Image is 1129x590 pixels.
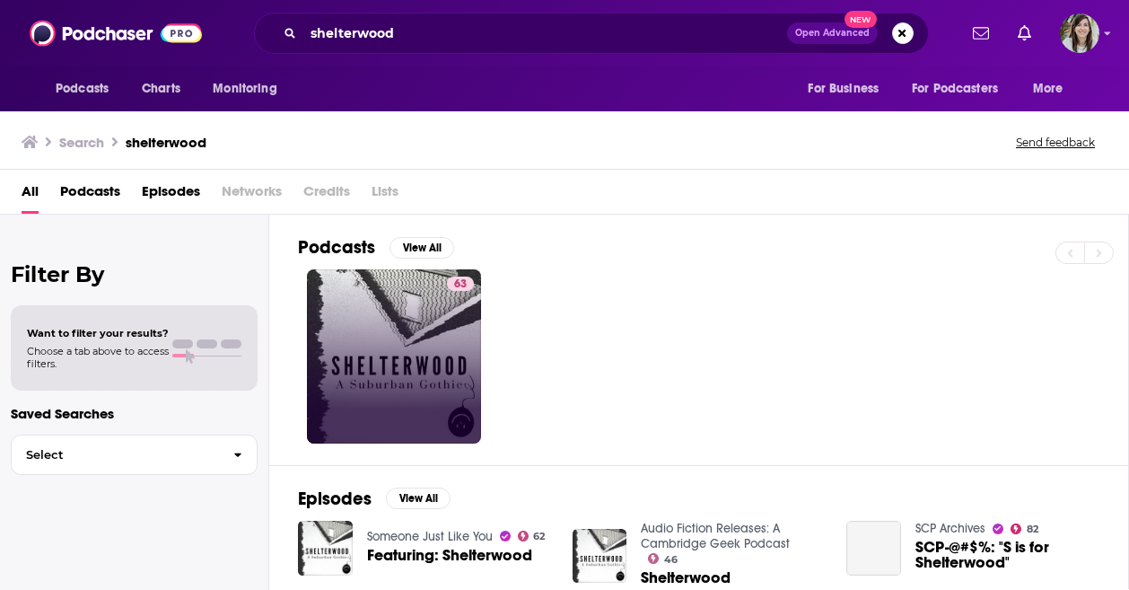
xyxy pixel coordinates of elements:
h3: Search [59,134,104,151]
button: open menu [200,72,300,106]
span: Select [12,449,219,461]
a: 82 [1011,524,1038,534]
button: open menu [900,72,1024,106]
span: Logged in as devinandrade [1060,13,1099,53]
button: View All [389,237,454,259]
a: SCP-@#$%: "S is for Shelterwood" [915,540,1099,570]
a: Show notifications dropdown [1011,18,1038,48]
span: Monitoring [213,76,276,101]
span: Choose a tab above to access filters. [27,345,169,370]
a: All [22,177,39,214]
img: Shelterwood [573,529,627,584]
span: Credits [303,177,350,214]
img: User Profile [1060,13,1099,53]
span: 63 [454,276,467,294]
h2: Podcasts [298,236,375,259]
h3: shelterwood [126,134,206,151]
span: Open Advanced [795,29,870,38]
span: 82 [1027,525,1038,533]
span: Podcasts [56,76,109,101]
img: Featuring: Shelterwood [298,521,353,576]
span: New [845,11,877,28]
a: 46 [648,553,678,564]
button: Select [11,435,258,475]
button: open menu [1020,72,1086,106]
span: For Business [808,76,879,101]
a: Charts [130,72,191,106]
p: Saved Searches [11,405,258,422]
button: Send feedback [1011,135,1100,150]
img: Podchaser - Follow, Share and Rate Podcasts [30,16,202,50]
a: EpisodesView All [298,488,451,510]
button: open menu [43,72,132,106]
div: Search podcasts, credits, & more... [254,13,929,54]
a: 63 [447,277,474,291]
button: View All [386,488,451,509]
h2: Episodes [298,488,372,510]
a: Episodes [142,177,200,214]
button: Open AdvancedNew [787,22,878,44]
a: Podcasts [60,177,120,214]
a: Audio Fiction Releases: A Cambridge Geek Podcast [641,521,790,551]
button: Show profile menu [1060,13,1099,53]
a: 63 [307,269,481,444]
span: For Podcasters [912,76,998,101]
span: 62 [533,533,545,541]
span: 46 [664,556,678,564]
a: PodcastsView All [298,236,454,259]
a: SCP Archives [915,521,985,536]
a: Show notifications dropdown [966,18,996,48]
a: Shelterwood [641,570,731,586]
h2: Filter By [11,261,258,287]
a: Someone Just Like You [367,529,493,544]
button: open menu [795,72,901,106]
a: 62 [518,531,546,542]
span: Networks [222,177,282,214]
a: Featuring: Shelterwood [367,548,532,563]
span: Lists [372,177,398,214]
span: Want to filter your results? [27,327,169,339]
span: Charts [142,76,180,101]
a: SCP-@#$%: "S is for Shelterwood" [846,521,901,576]
span: More [1033,76,1063,101]
input: Search podcasts, credits, & more... [303,19,787,48]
